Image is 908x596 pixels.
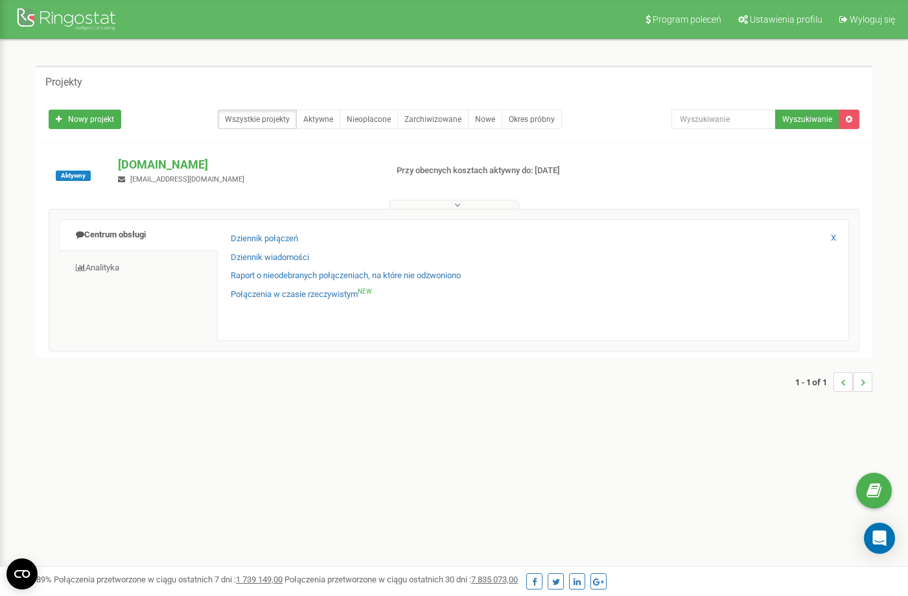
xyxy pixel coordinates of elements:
[59,252,218,284] a: Analityka
[795,372,833,392] span: 1 - 1 of 1
[775,110,839,129] button: Wyszukiwanie
[54,575,283,584] span: Połączenia przetworzone w ciągu ostatnich 7 dni :
[45,77,82,88] h5: Projekty
[671,110,776,129] input: Wyszukiwanie
[864,523,895,554] div: Open Intercom Messenger
[831,232,836,244] a: X
[358,288,372,295] sup: NEW
[59,219,218,251] a: Centrum obsługi
[231,233,298,245] a: Dziennik połączeń
[397,110,469,129] a: Zarchiwizowane
[750,14,822,25] span: Ustawienia profilu
[231,289,372,301] a: Połączenia w czasie rzeczywistymNEW
[236,575,283,584] u: 1 739 149,00
[130,175,244,184] span: [EMAIL_ADDRESS][DOMAIN_NAME]
[653,14,721,25] span: Program poleceń
[285,575,518,584] span: Połączenia przetworzone w ciągu ostatnich 30 dni :
[502,110,562,129] a: Okres próbny
[795,359,872,405] nav: ...
[49,110,121,129] a: Nowy projekt
[231,270,461,282] a: Raport o nieodebranych połączeniach, na które nie odzwoniono
[218,110,297,129] a: Wszystkie projekty
[118,156,375,173] p: [DOMAIN_NAME]
[471,575,518,584] u: 7 835 073,00
[850,14,895,25] span: Wyloguj się
[468,110,502,129] a: Nowe
[340,110,398,129] a: Nieopłacone
[296,110,340,129] a: Aktywne
[56,171,91,181] span: Aktywny
[6,558,38,590] button: Open CMP widget
[231,252,309,264] a: Dziennik wiadomości
[397,165,585,177] p: Przy obecnych kosztach aktywny do: [DATE]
